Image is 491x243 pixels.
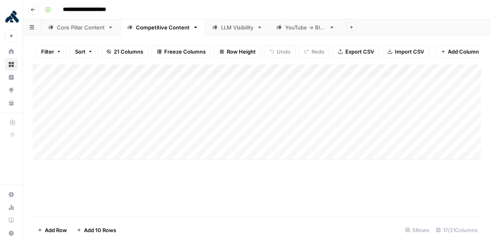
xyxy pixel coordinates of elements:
a: Settings [5,188,18,201]
button: Import CSV [382,45,429,58]
button: Help + Support [5,227,18,240]
span: Row Height [227,48,256,56]
span: Undo [277,48,290,56]
a: LLM Visibility [205,19,270,35]
button: Add Column [436,45,485,58]
span: 21 Columns [114,48,143,56]
a: Opportunities [5,84,18,97]
a: Your Data [5,97,18,110]
button: Add Row [33,224,72,237]
img: Kong Logo [5,9,19,24]
div: Core Pillar Content [57,23,104,31]
span: Add Row [45,226,67,234]
a: Core Pillar Content [41,19,120,35]
div: 17/21 Columns [433,224,481,237]
button: Export CSV [333,45,379,58]
div: YouTube -> Blog [285,23,326,31]
a: Browse [5,58,18,71]
span: Import CSV [395,48,424,56]
button: Sort [70,45,98,58]
button: Filter [36,45,67,58]
button: Add 10 Rows [72,224,121,237]
button: Row Height [214,45,261,58]
button: Undo [264,45,296,58]
button: Freeze Columns [152,45,211,58]
a: Competitive Content [120,19,205,35]
span: Redo [311,48,324,56]
span: Freeze Columns [164,48,206,56]
span: Sort [75,48,86,56]
button: Redo [299,45,330,58]
a: Learning Hub [5,214,18,227]
div: LLM Visibility [221,23,254,31]
button: 21 Columns [101,45,148,58]
a: Usage [5,201,18,214]
span: Add Column [448,48,479,56]
span: Add 10 Rows [84,226,116,234]
a: Insights [5,71,18,84]
button: Workspace: Kong [5,6,18,27]
span: Filter [41,48,54,56]
a: Home [5,45,18,58]
div: 5 Rows [402,224,433,237]
div: Competitive Content [136,23,190,31]
span: Export CSV [345,48,374,56]
a: YouTube -> Blog [270,19,342,35]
